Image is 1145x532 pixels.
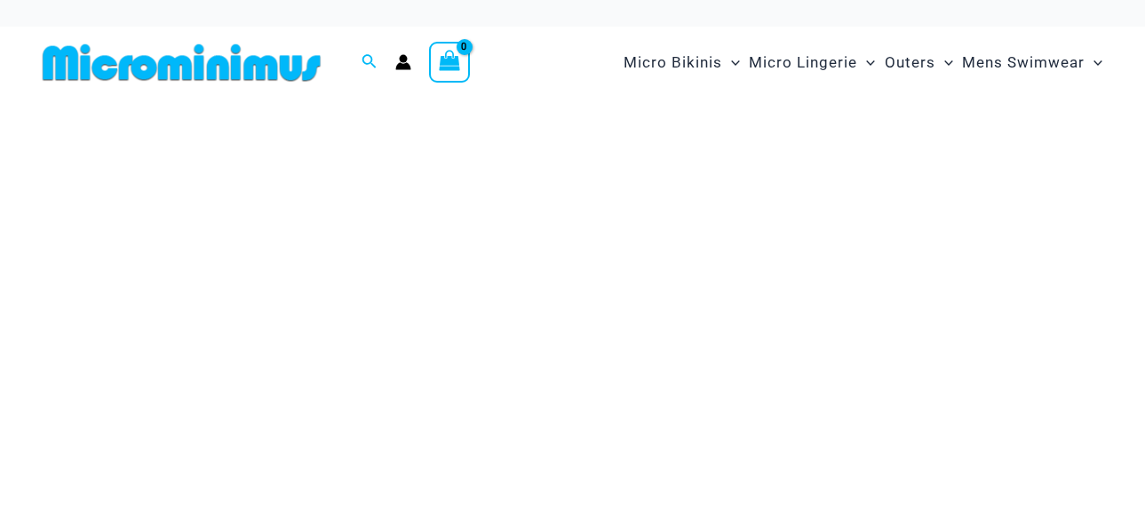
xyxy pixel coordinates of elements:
[616,33,1109,92] nav: Site Navigation
[935,40,953,85] span: Menu Toggle
[857,40,875,85] span: Menu Toggle
[958,36,1107,90] a: Mens SwimwearMenu ToggleMenu Toggle
[722,40,740,85] span: Menu Toggle
[880,36,958,90] a: OutersMenu ToggleMenu Toggle
[36,43,328,83] img: MM SHOP LOGO FLAT
[749,40,857,85] span: Micro Lingerie
[362,52,378,74] a: Search icon link
[744,36,879,90] a: Micro LingerieMenu ToggleMenu Toggle
[1085,40,1102,85] span: Menu Toggle
[624,40,722,85] span: Micro Bikinis
[619,36,744,90] a: Micro BikinisMenu ToggleMenu Toggle
[429,42,470,83] a: View Shopping Cart, empty
[395,54,411,70] a: Account icon link
[962,40,1085,85] span: Mens Swimwear
[885,40,935,85] span: Outers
